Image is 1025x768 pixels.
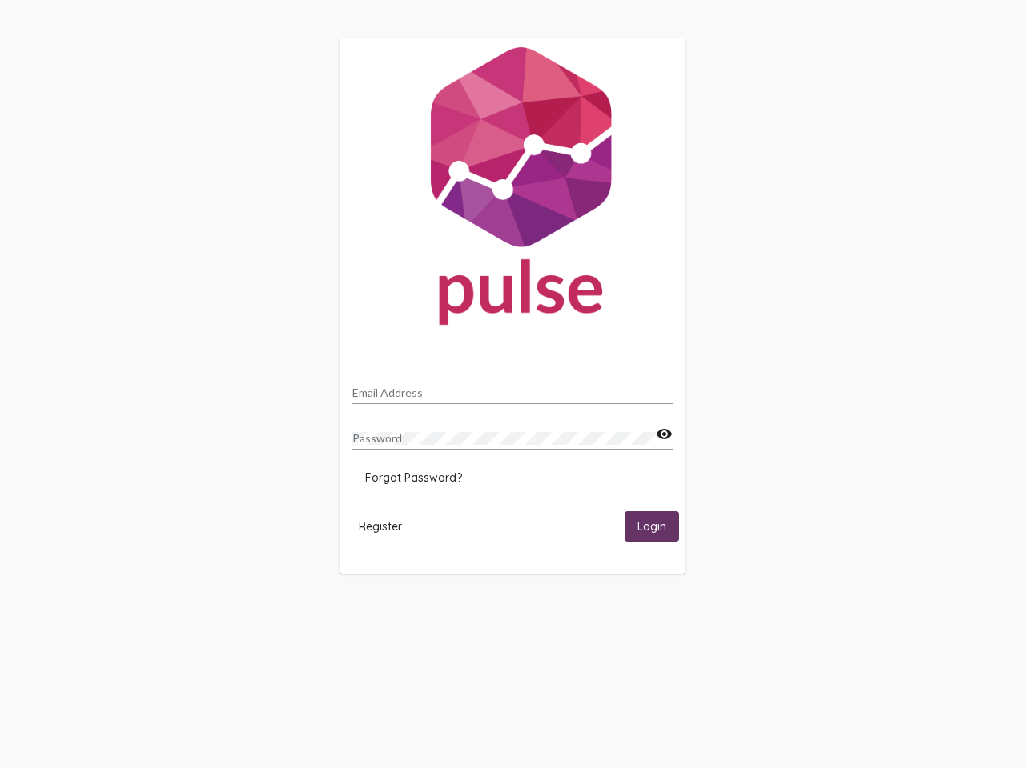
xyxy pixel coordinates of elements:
[359,519,402,534] span: Register
[340,38,685,341] img: Pulse For Good Logo
[346,511,415,541] button: Register
[365,470,462,485] span: Forgot Password?
[656,425,673,444] mat-icon: visibility
[625,511,679,541] button: Login
[637,520,666,534] span: Login
[352,463,475,492] button: Forgot Password?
